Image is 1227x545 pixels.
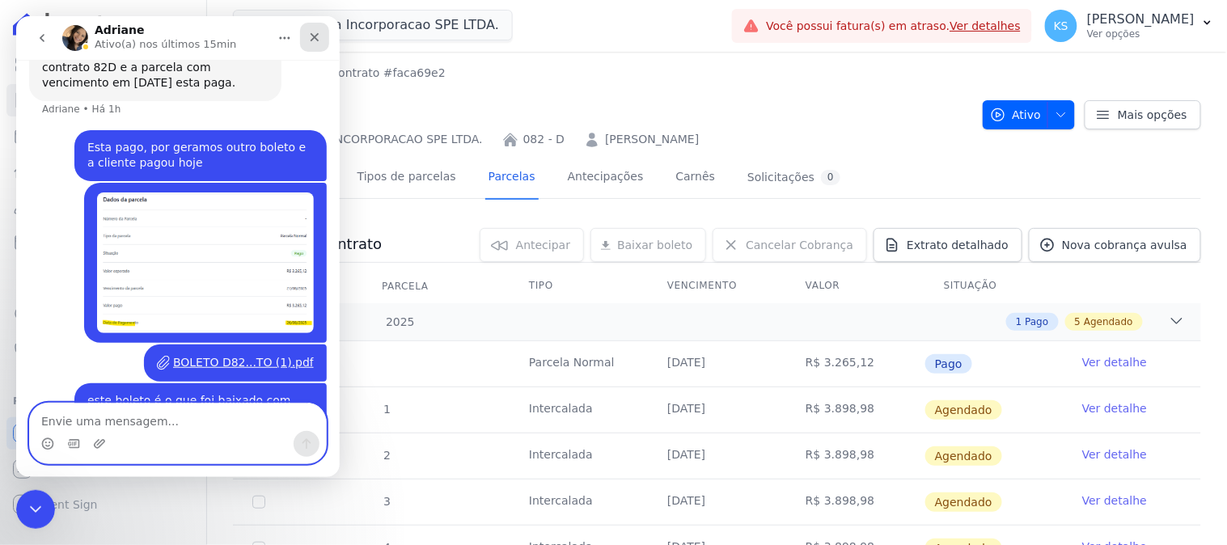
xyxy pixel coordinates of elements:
[157,338,298,355] div: BOLETO D82...TO (1).pdf
[26,27,252,75] div: Veriquei o extrato de parcela do contrato 82D e a parcela com vencimento em [DATE] esta paga.
[58,367,311,418] div: este boleto é o que foi baixado com vencimento dia 20/08
[1029,228,1201,262] a: Nova cobrança avulsa
[13,367,311,437] div: Kelly diz…
[523,131,565,148] a: 082 - D
[128,328,311,365] div: BOLETO D82...TO (1).pdf
[6,333,200,365] a: Negativação
[6,191,200,223] a: Clientes
[277,415,303,441] button: Enviar uma mensagem
[1082,354,1147,370] a: Ver detalhe
[6,120,200,152] a: Parcelas
[990,100,1042,129] span: Ativo
[874,228,1022,262] a: Extrato detalhado
[233,88,970,125] h2: 082 - D
[1032,3,1227,49] button: KS [PERSON_NAME] Ver opções
[821,170,840,185] div: 0
[766,18,1021,35] span: Você possui fatura(s) em atraso.
[648,387,786,433] td: [DATE]
[71,124,298,155] div: Esta pago, por geramos outro boleto e a cliente pagou hoje
[648,341,786,387] td: [DATE]
[77,421,90,434] button: Upload do anexo
[1085,100,1201,129] a: Mais opções
[907,237,1009,253] span: Extrato detalhado
[786,433,924,479] td: R$ 3.898,98
[382,495,391,508] span: 3
[747,170,840,185] div: Solicitações
[648,480,786,525] td: [DATE]
[786,269,924,303] th: Valor
[1016,315,1022,329] span: 1
[648,433,786,479] td: [DATE]
[510,269,648,303] th: Tipo
[1082,446,1147,463] a: Ver detalhe
[510,341,648,387] td: Parcela Normal
[6,453,200,485] a: Conta Hent
[362,270,448,302] div: Parcela
[26,88,104,98] div: Adriane • Há 1h
[1082,400,1147,416] a: Ver detalhe
[13,114,311,167] div: Kelly diz…
[510,387,648,433] td: Intercalada
[1075,315,1081,329] span: 5
[924,269,1063,303] th: Situação
[6,226,200,259] a: Minha Carteira
[16,490,55,529] iframe: Intercom live chat
[13,328,311,367] div: Kelly diz…
[58,114,311,165] div: Esta pago, por geramos outro boleto e a cliente pagou hoje
[25,421,38,434] button: Selecionador de Emoji
[925,492,1002,512] span: Agendado
[1054,20,1068,32] span: KS
[233,65,970,82] nav: Breadcrumb
[1118,107,1187,123] span: Mais opções
[284,6,313,36] div: Fechar
[950,19,1022,32] a: Ver detalhes
[983,100,1076,129] button: Ativo
[253,6,284,37] button: Início
[141,338,298,356] a: BOLETO D82...TO (1).pdf
[14,387,310,415] textarea: Envie uma mensagem...
[744,157,844,200] a: Solicitações0
[13,167,311,328] div: Kelly diz…
[13,391,193,411] div: Plataformas
[925,354,972,374] span: Pago
[786,480,924,525] td: R$ 3.898,98
[252,496,265,509] input: default
[786,387,924,433] td: R$ 3.898,98
[6,298,200,330] a: Crédito
[605,131,699,148] a: [PERSON_NAME]
[382,449,391,462] span: 2
[233,131,483,148] div: MG ERNESTA INCORPORACAO SPE LTDA.
[1087,11,1195,27] p: [PERSON_NAME]
[672,157,718,200] a: Carnês
[51,421,64,434] button: Selecionador de GIF
[233,10,513,40] button: Mg Ernesta Incorporacao SPE LTDA.
[510,480,648,525] td: Intercalada
[925,400,1002,420] span: Agendado
[786,341,924,387] td: R$ 3.265,12
[382,403,391,416] span: 1
[6,262,200,294] a: Transferências
[1062,237,1187,253] span: Nova cobrança avulsa
[648,269,786,303] th: Vencimento
[6,417,200,450] a: Recebíveis
[565,157,647,200] a: Antecipações
[354,157,459,200] a: Tipos de parcelas
[510,433,648,479] td: Intercalada
[16,16,340,477] iframe: Intercom live chat
[6,49,200,81] a: Visão Geral
[1084,315,1133,329] span: Agendado
[6,84,200,116] a: Contratos
[71,377,298,408] div: este boleto é o que foi baixado com vencimento dia 20/08
[78,20,221,36] p: Ativo(a) nos últimos 15min
[1082,492,1147,509] a: Ver detalhe
[330,65,445,82] a: Contrato #faca69e2
[485,157,539,200] a: Parcelas
[1026,315,1049,329] span: Pago
[6,155,200,188] a: Lotes
[925,446,1002,466] span: Agendado
[1087,27,1195,40] p: Ver opções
